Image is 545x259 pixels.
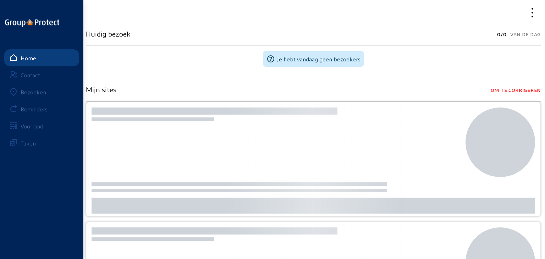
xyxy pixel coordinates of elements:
[86,29,130,38] h3: Huidig bezoek
[21,55,36,61] div: Home
[21,72,40,78] div: Contact
[277,56,360,62] span: Je hebt vandaag geen bezoekers
[4,66,79,83] a: Contact
[491,85,541,95] span: Om te corrigeren
[21,106,48,112] div: Reminders
[86,85,116,94] h3: Mijn sites
[497,29,507,39] span: 0/0
[21,89,46,95] div: Bezoeken
[21,123,43,129] div: Voorraad
[21,140,36,147] div: Taken
[4,83,79,100] a: Bezoeken
[4,117,79,134] a: Voorraad
[4,134,79,151] a: Taken
[5,19,59,27] img: logo-oneline.png
[266,55,275,63] mat-icon: help_outline
[510,29,541,39] span: Van de dag
[4,100,79,117] a: Reminders
[4,49,79,66] a: Home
